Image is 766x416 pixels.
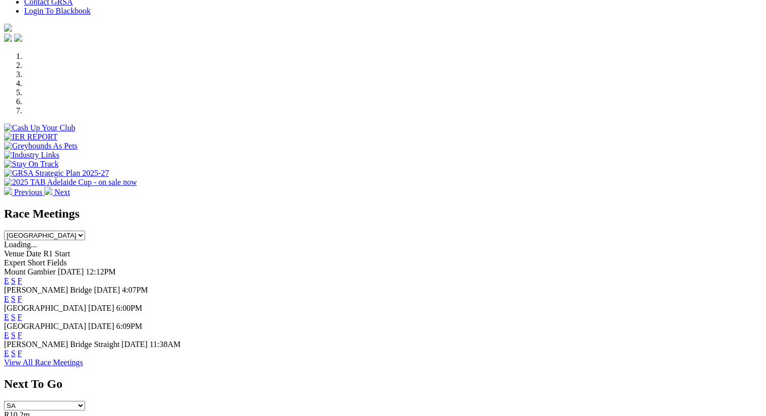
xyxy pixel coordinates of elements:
[4,240,37,249] span: Loading...
[4,160,58,169] img: Stay On Track
[24,7,91,15] a: Login To Blackbook
[122,286,148,294] span: 4:07PM
[4,178,137,187] img: 2025 TAB Adelaide Cup - on sale now
[11,331,16,339] a: S
[88,322,114,330] span: [DATE]
[4,322,86,330] span: [GEOGRAPHIC_DATA]
[4,142,78,151] img: Greyhounds As Pets
[4,276,9,285] a: E
[4,34,12,42] img: facebook.svg
[11,295,16,303] a: S
[4,24,12,32] img: logo-grsa-white.png
[11,349,16,358] a: S
[18,295,22,303] a: F
[28,258,45,267] span: Short
[116,304,143,312] span: 6:00PM
[14,34,22,42] img: twitter.svg
[150,340,181,349] span: 11:38AM
[44,188,70,196] a: Next
[14,188,42,196] span: Previous
[18,331,22,339] a: F
[43,249,70,258] span: R1 Start
[88,304,114,312] span: [DATE]
[121,340,148,349] span: [DATE]
[4,349,9,358] a: E
[4,313,9,321] a: E
[4,295,9,303] a: E
[18,313,22,321] a: F
[4,286,92,294] span: [PERSON_NAME] Bridge
[4,340,119,349] span: [PERSON_NAME] Bridge Straight
[54,188,70,196] span: Next
[47,258,66,267] span: Fields
[11,276,16,285] a: S
[4,169,109,178] img: GRSA Strategic Plan 2025-27
[4,151,59,160] img: Industry Links
[58,267,84,276] span: [DATE]
[94,286,120,294] span: [DATE]
[18,349,22,358] a: F
[4,123,75,132] img: Cash Up Your Club
[4,258,26,267] span: Expert
[4,377,762,391] h2: Next To Go
[11,313,16,321] a: S
[86,267,116,276] span: 12:12PM
[4,331,9,339] a: E
[4,267,56,276] span: Mount Gambier
[18,276,22,285] a: F
[26,249,41,258] span: Date
[4,187,12,195] img: chevron-left-pager-white.svg
[4,249,24,258] span: Venue
[4,132,57,142] img: IER REPORT
[4,188,44,196] a: Previous
[44,187,52,195] img: chevron-right-pager-white.svg
[4,304,86,312] span: [GEOGRAPHIC_DATA]
[4,358,83,367] a: View All Race Meetings
[116,322,143,330] span: 6:09PM
[4,207,762,221] h2: Race Meetings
